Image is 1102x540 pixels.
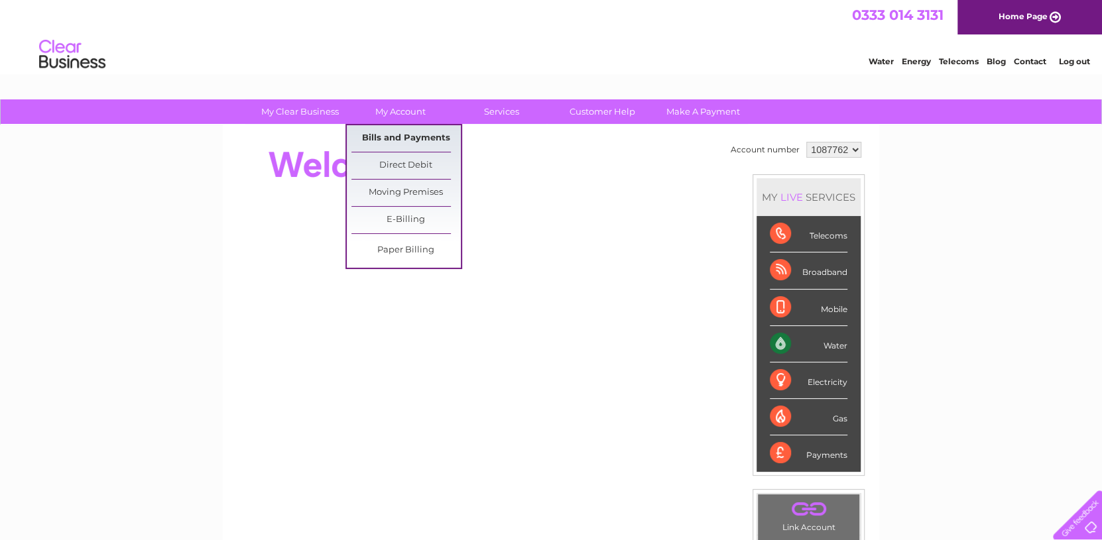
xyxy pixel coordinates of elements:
a: Energy [902,56,931,66]
a: My Account [346,99,456,124]
a: Blog [987,56,1006,66]
div: Payments [770,435,847,471]
a: Log out [1058,56,1089,66]
img: logo.png [38,34,106,75]
a: Telecoms [939,56,979,66]
a: Make A Payment [648,99,758,124]
a: Paper Billing [351,237,461,264]
a: Moving Premises [351,180,461,206]
td: Account number [727,138,803,161]
div: Electricity [770,362,847,399]
a: Services [447,99,556,124]
div: MY SERVICES [757,178,861,216]
a: Bills and Payments [351,125,461,152]
div: Mobile [770,290,847,326]
a: . [761,498,856,521]
a: Water [869,56,894,66]
div: LIVE [778,191,806,203]
div: Gas [770,399,847,435]
a: Customer Help [548,99,657,124]
div: Clear Business is a trading name of Verastar Limited (registered in [GEOGRAPHIC_DATA] No. 3667643... [239,7,865,64]
a: Contact [1014,56,1046,66]
a: Direct Debit [351,152,461,179]
div: Water [770,326,847,362]
a: My Clear Business [245,99,355,124]
a: E-Billing [351,207,461,233]
div: Telecoms [770,216,847,252]
div: Broadband [770,252,847,289]
td: Link Account [757,494,860,535]
a: 0333 014 3131 [852,7,944,23]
